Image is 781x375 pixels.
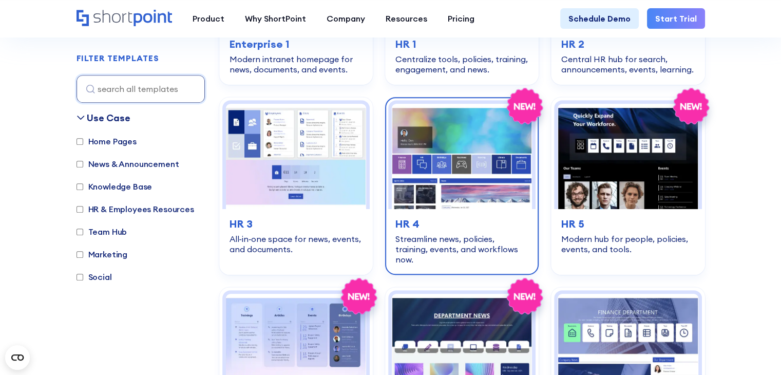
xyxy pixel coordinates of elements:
input: Knowledge Base [77,183,83,190]
div: Centralize tools, policies, training, engagement, and news. [395,54,528,74]
input: HR & Employees Resources [77,206,83,213]
h3: Enterprise 1 [230,36,363,52]
a: HR 3 – HR Intranet Template: All‑in‑one space for news, events, and documents.HR 3All‑in‑one spac... [219,97,373,275]
input: Social [77,274,83,280]
div: Modern intranet homepage for news, documents, and events. [230,54,363,74]
div: Company [327,12,365,25]
input: Marketing [77,251,83,258]
input: Home Pages [77,138,83,145]
label: HR & Employees Resources [77,203,194,215]
label: Social [77,271,112,283]
div: Central HR hub for search, announcements, events, learning. [561,54,694,74]
img: HR 4 – SharePoint HR Intranet Template: Streamline news, policies, training, events, and workflow... [392,104,532,209]
a: Why ShortPoint [235,8,316,29]
a: HR 5 – Human Resource Template: Modern hub for people, policies, events, and tools.HR 5Modern hub... [551,97,704,275]
h3: HR 2 [561,36,694,52]
h3: HR 1 [395,36,528,52]
img: HR 3 – HR Intranet Template: All‑in‑one space for news, events, and documents. [226,104,366,209]
h3: HR 3 [230,216,363,232]
a: Resources [375,8,437,29]
img: HR 5 – Human Resource Template: Modern hub for people, policies, events, and tools. [558,104,698,209]
label: Marketing [77,248,128,260]
div: Pricing [448,12,474,25]
label: Home Pages [77,135,137,147]
label: Knowledge Base [77,180,153,193]
a: Company [316,8,375,29]
label: News & Announcement [77,158,179,170]
input: search all templates [77,75,205,103]
label: Team Hub [77,226,127,238]
a: Home [77,10,172,27]
input: Team Hub [77,229,83,235]
a: Start Trial [647,8,705,29]
div: Use Case [87,111,130,125]
div: Modern hub for people, policies, events, and tools. [561,234,694,254]
div: All‑in‑one space for news, events, and documents. [230,234,363,254]
h3: HR 5 [561,216,694,232]
div: Product [193,12,224,25]
button: Open CMP widget [5,345,30,370]
h3: HR 4 [395,216,528,232]
input: News & Announcement [77,161,83,167]
a: HR 4 – SharePoint HR Intranet Template: Streamline news, policies, training, events, and workflow... [385,97,539,275]
a: Schedule Demo [560,8,639,29]
h2: FILTER TEMPLATES [77,54,159,63]
iframe: Chat Widget [730,326,781,375]
a: Product [182,8,235,29]
div: Resources [386,12,427,25]
div: Streamline news, policies, training, events, and workflows now. [395,234,528,265]
div: Why ShortPoint [245,12,306,25]
a: Pricing [437,8,485,29]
